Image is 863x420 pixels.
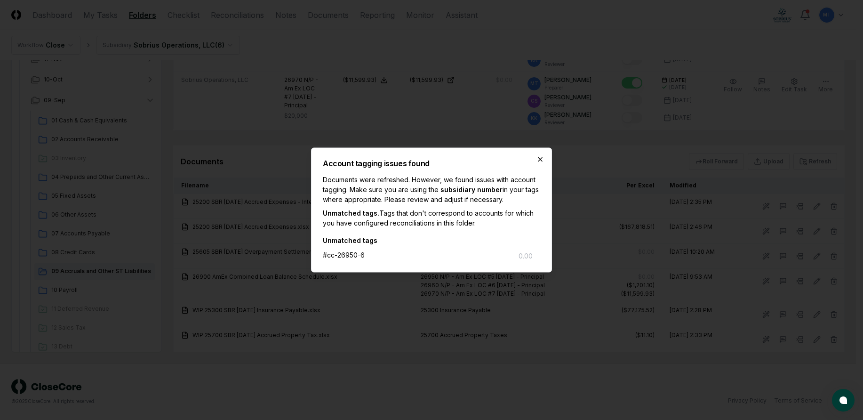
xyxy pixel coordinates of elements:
[519,251,533,261] div: 0.00
[323,175,540,204] p: Documents were refreshed. However, we found issues with account tagging. Make sure you are using ...
[323,209,379,217] span: Unmatched tags.
[440,186,503,194] span: subsidiary number
[323,160,540,167] h2: Account tagging issues found
[323,235,533,245] div: Unmatched tags
[323,208,540,228] p: Tags that don't correspond to accounts for which you have configured reconciliations in this folder.
[323,250,365,260] div: #cc-26950-6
